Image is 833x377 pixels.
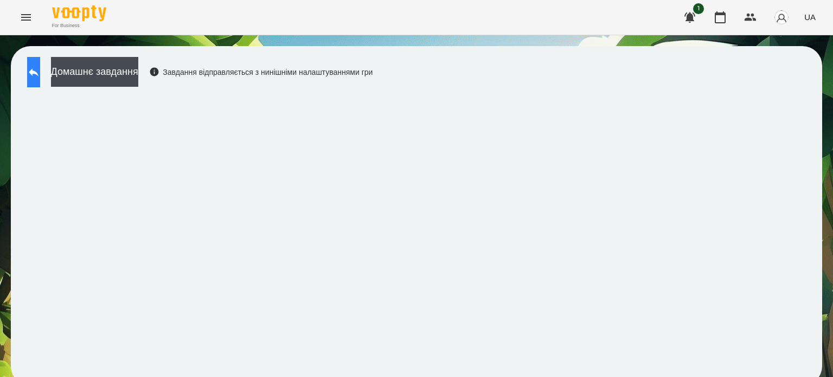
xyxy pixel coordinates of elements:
span: For Business [52,22,106,29]
span: 1 [693,3,704,14]
div: Завдання відправляється з нинішніми налаштуваннями гри [149,67,373,78]
span: UA [804,11,816,23]
img: Voopty Logo [52,5,106,21]
button: Домашнє завдання [51,57,138,87]
img: avatar_s.png [774,10,789,25]
button: UA [800,7,820,27]
button: Menu [13,4,39,30]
